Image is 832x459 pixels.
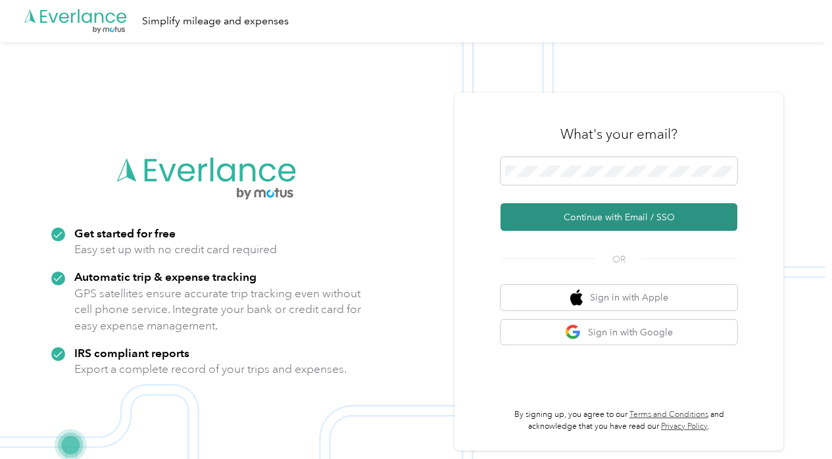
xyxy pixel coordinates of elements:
button: apple logoSign in with Apple [501,285,737,310]
p: By signing up, you agree to our and acknowledge that you have read our . [501,409,737,432]
img: apple logo [570,289,583,306]
p: Easy set up with no credit card required [74,241,277,258]
button: google logoSign in with Google [501,320,737,345]
p: Export a complete record of your trips and expenses. [74,361,347,377]
strong: Automatic trip & expense tracking [74,270,257,283]
strong: IRS compliant reports [74,346,189,360]
p: GPS satellites ensure accurate trip tracking even without cell phone service. Integrate your bank... [74,285,362,334]
img: google logo [565,324,581,341]
h3: What's your email? [560,125,677,143]
strong: Get started for free [74,226,176,240]
span: OR [596,253,642,266]
div: Simplify mileage and expenses [142,13,289,30]
a: Privacy Policy [661,422,708,431]
button: Continue with Email / SSO [501,203,737,231]
a: Terms and Conditions [629,410,708,420]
